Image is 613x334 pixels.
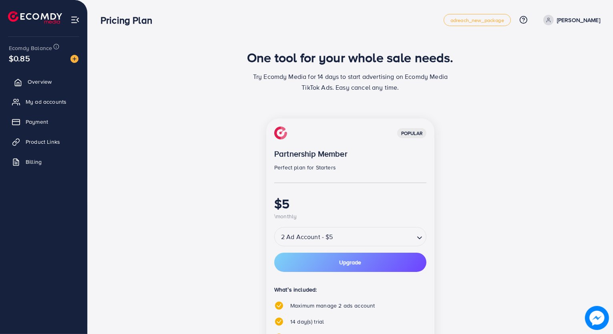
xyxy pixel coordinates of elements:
span: Upgrade [340,260,362,265]
input: Search for option [336,230,414,244]
img: tick [274,317,284,326]
img: image [70,55,78,63]
img: menu [70,15,80,24]
span: adreach_new_package [450,18,504,23]
a: Overview [6,74,81,90]
p: Perfect plan for Starters [274,163,426,172]
h1: One tool for your whole sale needs. [247,50,454,65]
span: Product Links [26,138,60,146]
img: tick [274,301,284,310]
p: [PERSON_NAME] [557,15,600,25]
a: [PERSON_NAME] [540,15,600,25]
span: 14 day(s) trial [290,318,324,326]
span: 2 Ad Account - $5 [279,229,335,244]
div: popular [397,128,426,138]
span: Maximum manage 2 ads account [290,302,375,310]
a: Payment [6,114,81,130]
span: \monthly [274,212,297,220]
span: Overview [28,78,52,86]
a: My ad accounts [6,94,81,110]
span: $0.85 [9,52,30,64]
p: What’s included: [274,285,426,294]
span: My ad accounts [26,98,66,106]
img: image [585,306,609,330]
p: Partnership Member [274,149,426,159]
img: img [274,127,287,139]
p: Try Ecomdy Media for 14 days to start advertising on Ecomdy Media TikTok Ads. Easy cancel any time. [250,71,450,93]
span: Payment [26,118,48,126]
a: Product Links [6,134,81,150]
div: Search for option [274,227,426,246]
a: Billing [6,154,81,170]
span: Ecomdy Balance [9,44,52,52]
a: adreach_new_package [444,14,511,26]
h1: $5 [274,196,426,211]
button: Upgrade [274,253,426,272]
h3: Pricing Plan [100,14,159,26]
img: logo [8,11,62,24]
span: Billing [26,158,42,166]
